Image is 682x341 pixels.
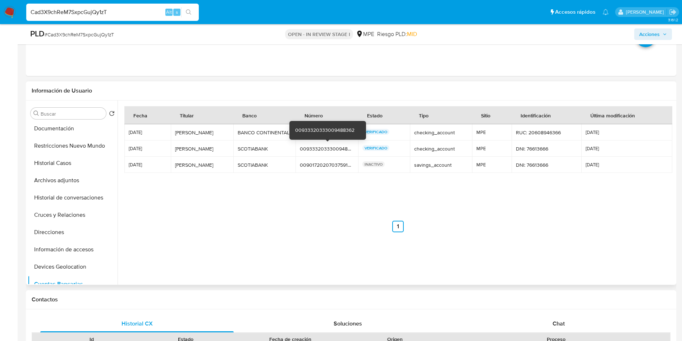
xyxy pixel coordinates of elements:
[285,29,353,39] p: OPEN - IN REVIEW STAGE I
[109,111,115,118] button: Volver al orden por defecto
[634,28,672,40] button: Acciones
[166,9,172,15] span: Alt
[28,258,118,275] button: Devices Geolocation
[28,154,118,172] button: Historial Casos
[33,111,39,116] button: Buscar
[32,87,92,94] h1: Información de Usuario
[181,7,196,17] button: search-icon
[28,224,118,241] button: Direcciones
[28,206,118,224] button: Cruces y Relaciones
[122,319,153,328] span: Historial CX
[407,30,417,38] span: MID
[295,127,354,134] div: 00933320333009488362
[28,137,118,154] button: Restricciones Nuevo Mundo
[555,8,595,16] span: Accesos rápidos
[30,28,45,39] b: PLD
[553,319,565,328] span: Chat
[639,28,660,40] span: Acciones
[45,31,114,38] span: # Cad3X9chReM7SxpcGujQy1zT
[28,189,118,206] button: Historial de conversaciones
[626,9,667,15] p: antonio.rossel@mercadolibre.com
[32,296,670,303] h1: Contactos
[26,8,199,17] input: Buscar usuario o caso...
[603,9,609,15] a: Notificaciones
[41,111,103,117] input: Buscar
[669,8,677,16] a: Salir
[668,17,678,23] span: 3.161.2
[176,9,178,15] span: s
[356,30,374,38] div: MPE
[28,172,118,189] button: Archivos adjuntos
[377,30,417,38] span: Riesgo PLD:
[28,120,118,137] button: Documentación
[28,241,118,258] button: Información de accesos
[334,319,362,328] span: Soluciones
[28,275,118,293] button: Cuentas Bancarias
